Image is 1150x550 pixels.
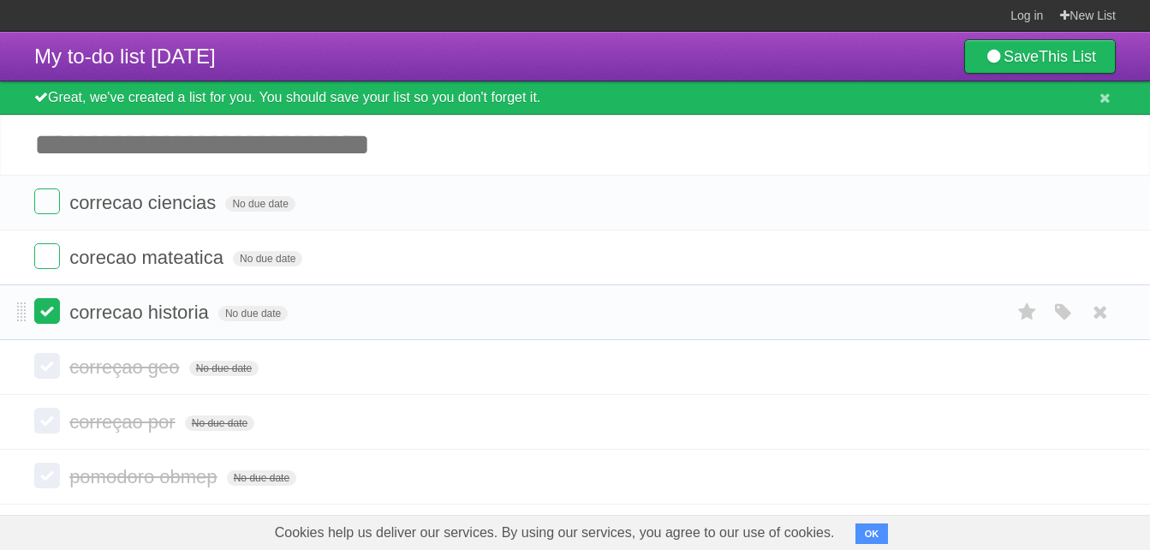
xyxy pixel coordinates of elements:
label: Done [34,353,60,379]
label: Done [34,463,60,488]
span: No due date [185,415,254,431]
span: No due date [225,196,295,212]
span: correcao historia [69,302,213,323]
span: Cookies help us deliver our services. By using our services, you agree to our use of cookies. [258,516,852,550]
span: My to-do list [DATE] [34,45,216,68]
span: correçao geo [69,356,183,378]
span: correçao por [69,411,180,433]
label: Done [34,408,60,433]
label: Star task [1011,298,1044,326]
label: Done [34,243,60,269]
a: SaveThis List [964,39,1116,74]
span: corecao mateatica [69,247,228,268]
span: pomodoro obmep [69,466,221,487]
b: This List [1039,48,1096,65]
span: No due date [233,251,302,266]
span: No due date [218,306,288,321]
span: No due date [189,361,259,376]
span: No due date [227,470,296,486]
span: correcao ciencias [69,192,220,213]
label: Done [34,188,60,214]
button: OK [855,523,889,544]
label: Done [34,298,60,324]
